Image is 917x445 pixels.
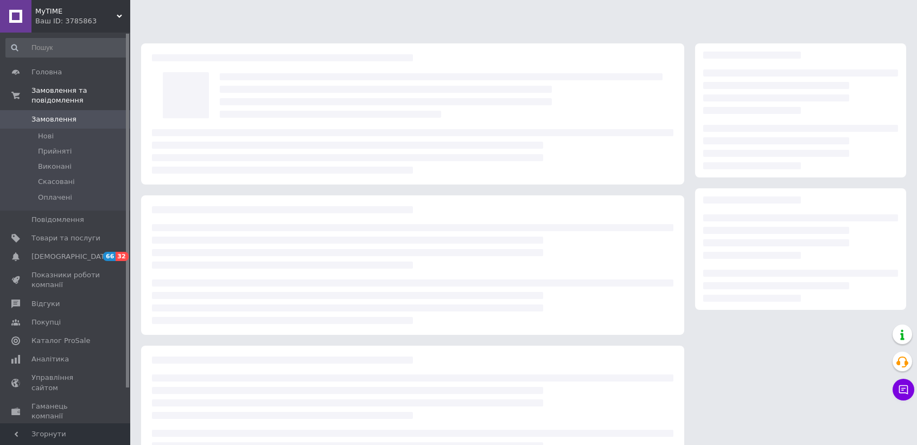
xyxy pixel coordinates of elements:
[31,336,90,346] span: Каталог ProSale
[38,147,72,156] span: Прийняті
[31,299,60,309] span: Відгуки
[31,67,62,77] span: Головна
[31,215,84,225] span: Повідомлення
[116,252,128,261] span: 32
[38,131,54,141] span: Нові
[31,86,130,105] span: Замовлення та повідомлення
[38,193,72,202] span: Оплачені
[31,373,100,392] span: Управління сайтом
[31,270,100,290] span: Показники роботи компанії
[5,38,128,58] input: Пошук
[31,233,100,243] span: Товари та послуги
[31,402,100,421] span: Гаманець компанії
[31,252,112,262] span: [DEMOGRAPHIC_DATA]
[35,7,117,16] span: MyTIME
[31,354,69,364] span: Аналітика
[103,252,116,261] span: 66
[893,379,914,400] button: Чат з покупцем
[38,177,75,187] span: Скасовані
[38,162,72,171] span: Виконані
[31,317,61,327] span: Покупці
[35,16,130,26] div: Ваш ID: 3785863
[31,115,77,124] span: Замовлення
